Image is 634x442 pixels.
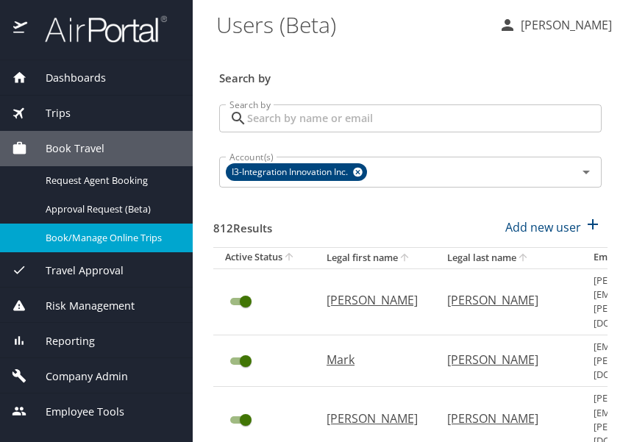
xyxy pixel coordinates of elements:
[505,218,581,236] p: Add new user
[27,298,135,314] span: Risk Management
[27,140,104,157] span: Book Travel
[29,15,167,43] img: airportal-logo.png
[398,252,413,265] button: sort
[216,1,487,47] h1: Users (Beta)
[327,351,418,368] p: Mark
[576,162,596,182] button: Open
[27,368,128,385] span: Company Admin
[435,247,582,268] th: Legal last name
[13,15,29,43] img: icon-airportal.png
[213,247,315,268] th: Active Status
[27,105,71,121] span: Trips
[27,333,95,349] span: Reporting
[219,61,602,87] h3: Search by
[315,247,435,268] th: Legal first name
[46,202,175,216] span: Approval Request (Beta)
[447,410,564,427] p: [PERSON_NAME]
[27,404,124,420] span: Employee Tools
[282,251,297,265] button: sort
[516,16,612,34] p: [PERSON_NAME]
[516,252,531,265] button: sort
[327,410,418,427] p: [PERSON_NAME]
[499,211,608,243] button: Add new user
[447,291,564,309] p: [PERSON_NAME]
[493,12,618,38] button: [PERSON_NAME]
[27,70,106,86] span: Dashboards
[226,163,367,181] div: I3-Integration Innovation Inc.
[447,351,564,368] p: [PERSON_NAME]
[27,263,124,279] span: Travel Approval
[46,231,175,245] span: Book/Manage Online Trips
[327,291,418,309] p: [PERSON_NAME]
[247,104,602,132] input: Search by name or email
[213,211,272,237] h3: 812 Results
[46,174,175,188] span: Request Agent Booking
[226,165,357,180] span: I3-Integration Innovation Inc.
